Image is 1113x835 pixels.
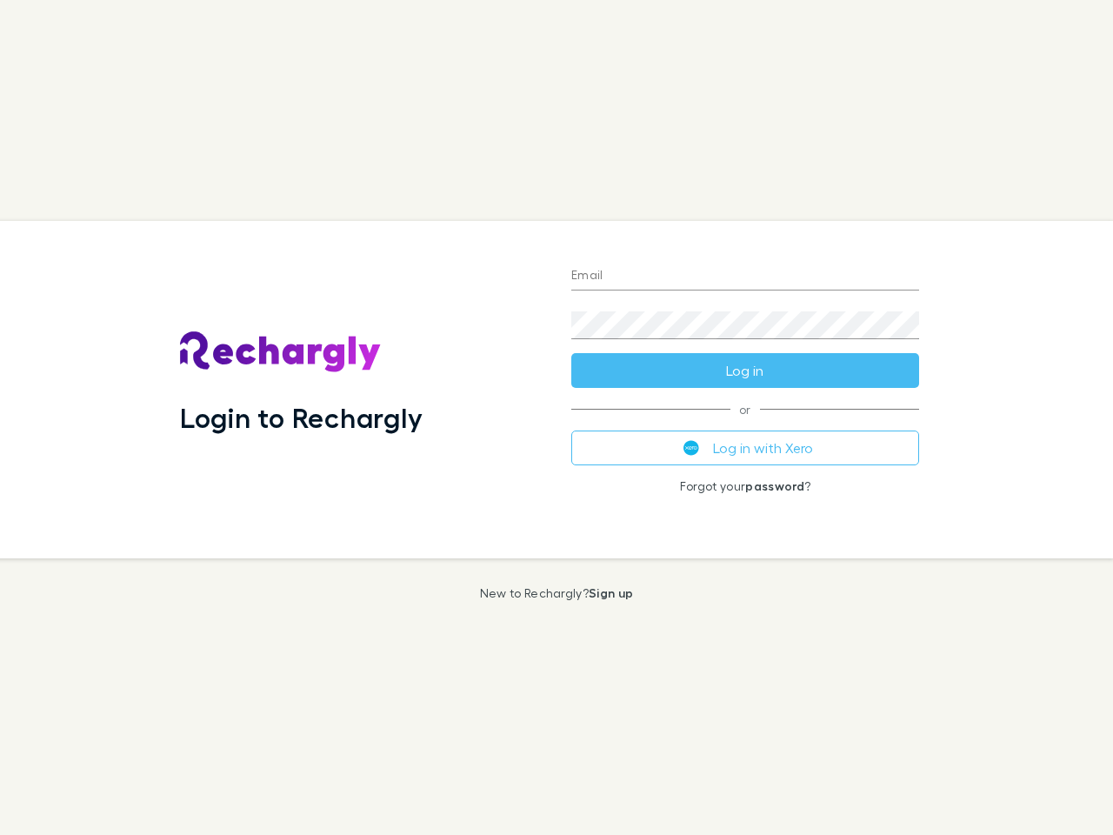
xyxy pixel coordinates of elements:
img: Rechargly's Logo [180,331,382,373]
h1: Login to Rechargly [180,401,423,434]
p: New to Rechargly? [480,586,634,600]
p: Forgot your ? [571,479,919,493]
img: Xero's logo [683,440,699,456]
a: password [745,478,804,493]
span: or [571,409,919,410]
button: Log in with Xero [571,431,919,465]
a: Sign up [589,585,633,600]
button: Log in [571,353,919,388]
